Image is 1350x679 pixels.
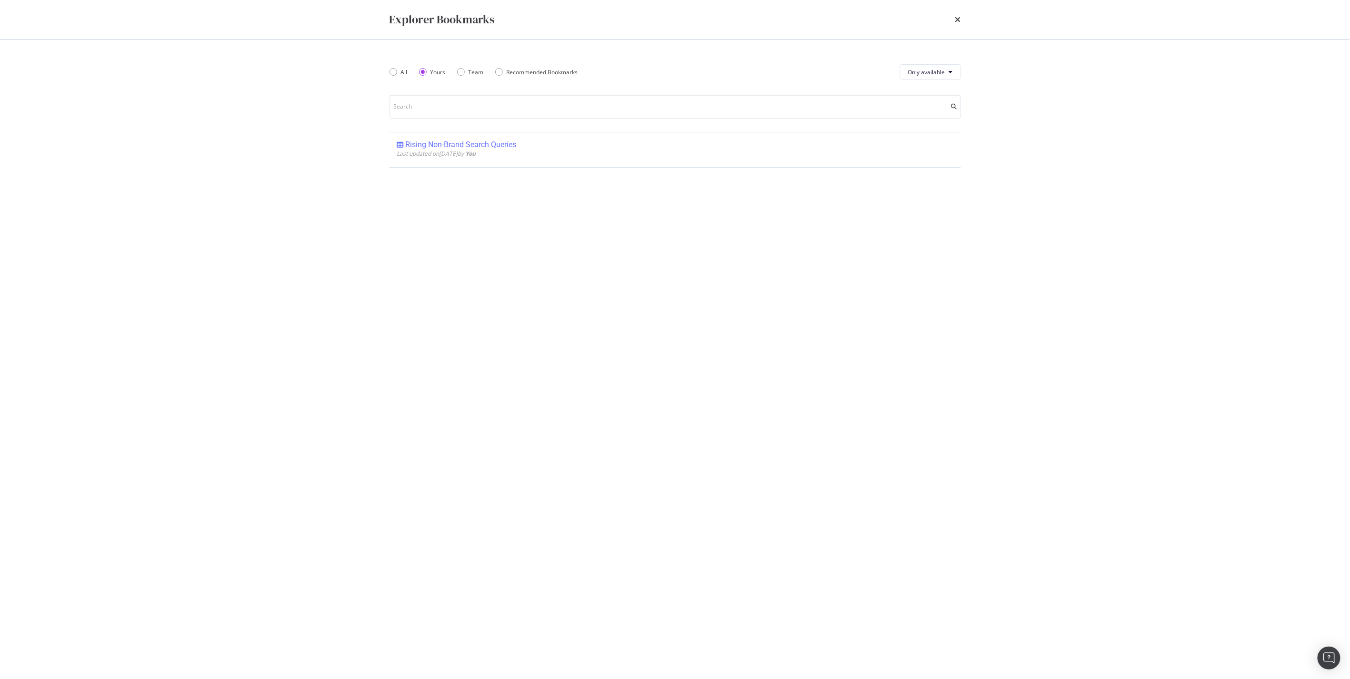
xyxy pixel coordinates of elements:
div: Team [469,68,484,76]
div: Rising Non-Brand Search Queries [406,140,517,150]
div: Explorer Bookmarks [390,11,495,28]
div: All [390,68,408,76]
div: Team [457,68,484,76]
span: Only available [908,68,945,76]
span: Last updated on [DATE] by [397,150,476,158]
div: times [955,11,961,28]
div: Recommended Bookmarks [495,68,578,76]
div: Yours [430,68,446,76]
button: Only available [900,64,961,80]
div: Open Intercom Messenger [1318,647,1340,669]
b: You [466,150,476,158]
div: Yours [419,68,446,76]
div: All [401,68,408,76]
input: Search [390,95,961,119]
div: Recommended Bookmarks [507,68,578,76]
